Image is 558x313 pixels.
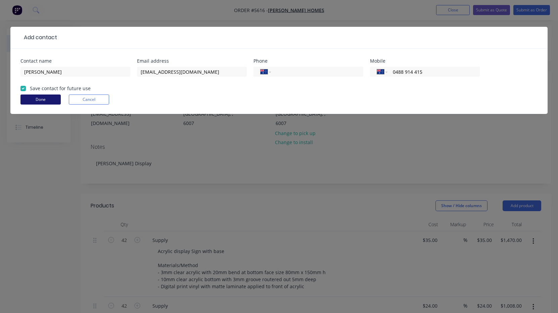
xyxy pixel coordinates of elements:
[370,59,480,63] div: Mobile
[253,59,363,63] div: Phone
[137,59,247,63] div: Email address
[69,95,109,105] button: Cancel
[20,95,61,105] button: Done
[20,59,130,63] div: Contact name
[20,34,57,42] div: Add contact
[30,85,91,92] label: Save contact for future use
